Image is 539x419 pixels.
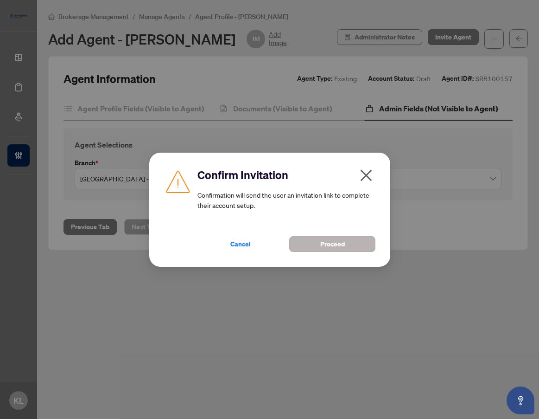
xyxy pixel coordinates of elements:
[507,387,534,414] button: Open asap
[320,237,344,251] span: Proceed
[197,236,284,252] button: Cancel
[164,168,192,195] img: Caution Icon
[197,190,375,210] article: Confirmation will send the user an invitation link to complete their account setup.
[197,168,375,182] h2: Confirm Invitation
[359,168,374,183] span: close
[289,236,375,252] button: Proceed
[230,237,251,251] span: Cancel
